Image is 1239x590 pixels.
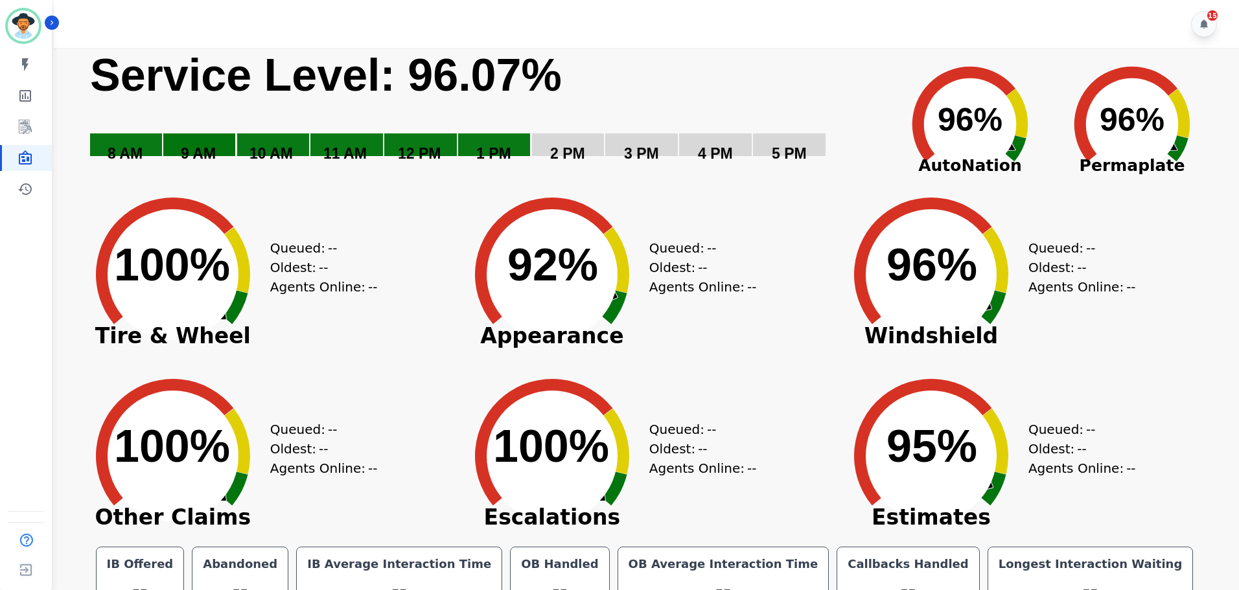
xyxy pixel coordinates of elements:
[181,145,216,162] text: 9 AM
[76,511,270,524] span: Other Claims
[270,459,380,478] div: Agents Online:
[1086,238,1095,258] span: --
[1077,439,1086,459] span: --
[834,511,1028,524] span: Estimates
[455,330,649,343] span: Appearance
[698,258,707,277] span: --
[845,555,971,573] div: Callbacks Handled
[1207,10,1218,21] div: 15
[649,277,759,297] div: Agents Online:
[89,48,886,181] svg: Service Level: 0%
[649,459,759,478] div: Agents Online:
[368,459,377,478] span: --
[1051,153,1213,178] span: Permaplate
[1028,238,1126,258] div: Queued:
[270,420,367,439] div: Queued:
[624,145,659,162] text: 3 PM
[90,50,562,100] text: Service Level: 96.07%
[455,511,649,524] span: Escalations
[889,153,1051,178] span: AutoNation
[114,240,230,290] text: 100%
[886,421,977,471] text: 95%
[1028,258,1126,277] div: Oldest:
[886,240,977,290] text: 96%
[626,555,821,573] div: OB Average Interaction Time
[8,10,39,41] img: Bordered avatar
[649,238,747,258] div: Queued:
[996,555,1185,573] div: Longest Interaction Waiting
[114,421,230,471] text: 100%
[1028,420,1126,439] div: Queued:
[493,421,609,471] text: 100%
[1126,459,1135,478] span: --
[319,439,328,459] span: --
[707,420,716,439] span: --
[108,145,143,162] text: 8 AM
[270,238,367,258] div: Queued:
[249,145,293,162] text: 10 AM
[834,330,1028,343] span: Windshield
[649,420,747,439] div: Queued:
[398,145,441,162] text: 12 PM
[104,555,176,573] div: IB Offered
[649,258,747,277] div: Oldest:
[1086,420,1095,439] span: --
[938,102,1002,138] text: 96%
[270,439,367,459] div: Oldest:
[1100,102,1164,138] text: 96%
[319,258,328,277] span: --
[323,145,367,162] text: 11 AM
[649,439,747,459] div: Oldest:
[476,145,511,162] text: 1 PM
[270,258,367,277] div: Oldest:
[698,145,733,162] text: 4 PM
[507,240,598,290] text: 92%
[1126,277,1135,297] span: --
[76,330,270,343] span: Tire & Wheel
[328,420,337,439] span: --
[698,439,707,459] span: --
[368,277,377,297] span: --
[200,555,280,573] div: Abandoned
[270,277,380,297] div: Agents Online:
[772,145,807,162] text: 5 PM
[1028,439,1126,459] div: Oldest:
[518,555,601,573] div: OB Handled
[1077,258,1086,277] span: --
[747,459,756,478] span: --
[328,238,337,258] span: --
[1028,277,1139,297] div: Agents Online:
[1028,459,1139,478] div: Agents Online:
[747,277,756,297] span: --
[550,145,585,162] text: 2 PM
[707,238,716,258] span: --
[305,555,494,573] div: IB Average Interaction Time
